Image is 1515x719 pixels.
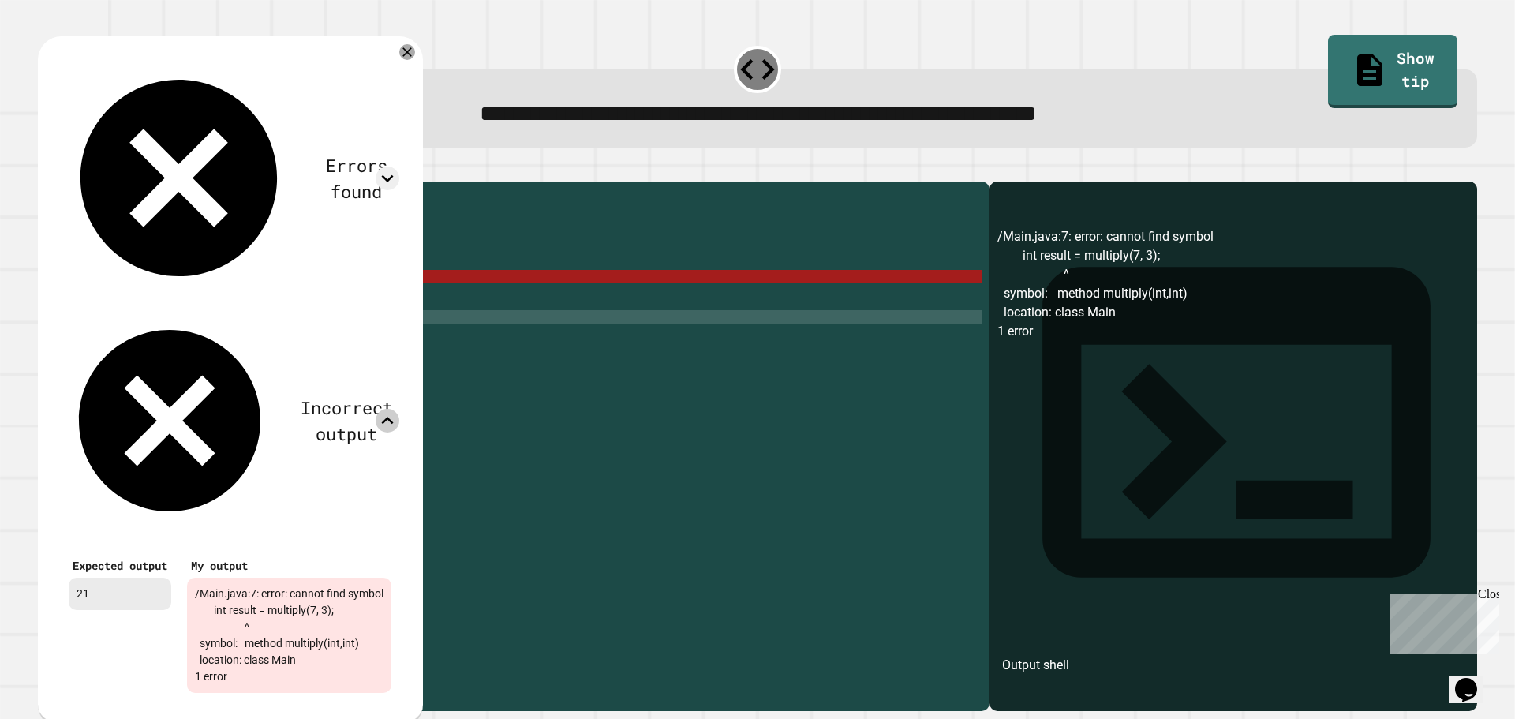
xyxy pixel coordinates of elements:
div: Expected output [73,557,167,574]
a: Show tip [1328,35,1457,107]
div: Errors found [313,152,399,204]
iframe: chat widget [1384,587,1499,654]
iframe: chat widget [1449,656,1499,703]
div: /Main.java:7: error: cannot find symbol int result = multiply(7, 3); ^ symbol: method multiply(in... [997,227,1469,711]
div: /Main.java:7: error: cannot find symbol int result = multiply(7, 3); ^ symbol: method multiply(in... [187,578,391,693]
div: My output [191,557,387,574]
div: Incorrect output [294,395,400,447]
div: 21 [69,578,171,610]
div: Chat with us now!Close [6,6,109,100]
